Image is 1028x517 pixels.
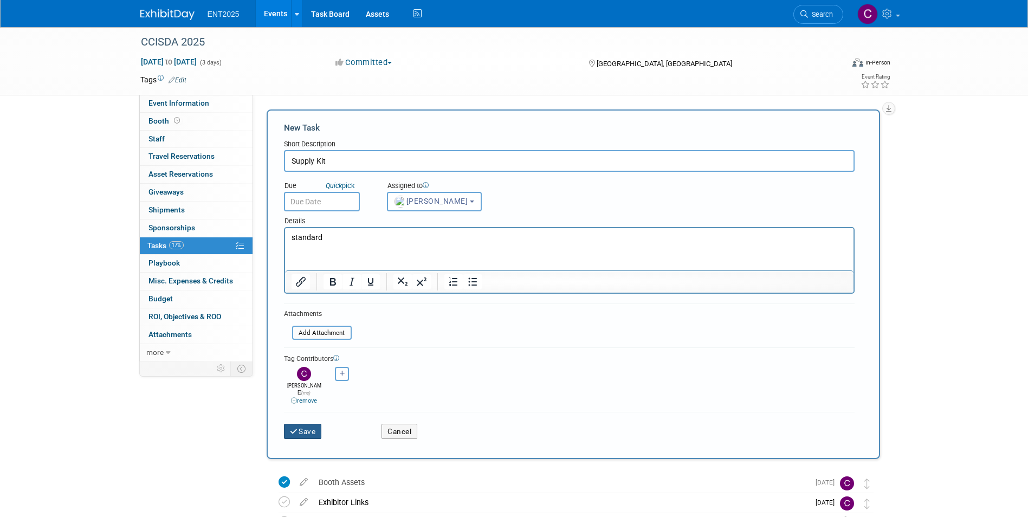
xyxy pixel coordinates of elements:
div: [PERSON_NAME] [287,381,322,405]
span: Travel Reservations [148,152,215,160]
i: Move task [864,479,870,489]
div: Due [284,181,371,192]
a: remove [291,397,317,404]
i: Move task [864,499,870,509]
span: ROI, Objectives & ROO [148,312,221,321]
span: Playbook [148,258,180,267]
td: Tags [140,74,186,85]
button: Numbered list [444,274,463,289]
a: Giveaways [140,184,253,201]
input: Name of task or a short description [284,150,855,172]
span: 17% [169,241,184,249]
a: more [140,344,253,361]
span: ENT2025 [208,10,240,18]
a: Search [793,5,843,24]
a: Booth [140,113,253,130]
button: Subscript [393,274,412,289]
span: [PERSON_NAME] [395,197,468,205]
span: [DATE] [816,479,840,486]
span: Attachments [148,330,192,339]
button: Bold [324,274,342,289]
div: Short Description [284,139,855,150]
span: Asset Reservations [148,170,213,178]
div: Attachments [284,309,352,319]
button: Superscript [412,274,431,289]
span: (3 days) [199,59,222,66]
button: [PERSON_NAME] [387,192,482,211]
button: Underline [361,274,380,289]
span: Shipments [148,205,185,214]
span: Misc. Expenses & Credits [148,276,233,285]
td: Toggle Event Tabs [230,361,253,376]
td: Personalize Event Tab Strip [212,361,231,376]
div: New Task [284,122,855,134]
a: Playbook [140,255,253,272]
span: Staff [148,134,165,143]
button: Cancel [382,424,417,439]
a: Misc. Expenses & Credits [140,273,253,290]
i: Quick [326,182,342,190]
a: edit [294,477,313,487]
input: Due Date [284,192,360,211]
div: Booth Assets [313,473,809,492]
img: Colleen Mueller [840,496,854,510]
img: ExhibitDay [140,9,195,20]
span: more [146,348,164,357]
span: Booth not reserved yet [172,117,182,125]
div: Event Format [779,56,891,73]
span: Giveaways [148,188,184,196]
button: Bullet list [463,274,482,289]
span: [DATE] [DATE] [140,57,197,67]
div: Assigned to [387,181,518,192]
span: [DATE] [816,499,840,506]
div: Details [284,211,855,227]
div: Exhibitor Links [313,493,809,512]
button: Italic [342,274,361,289]
div: Event Rating [861,74,890,80]
a: Budget [140,290,253,308]
button: Committed [332,57,396,68]
button: Insert/edit link [292,274,310,289]
a: Shipments [140,202,253,219]
span: Budget [148,294,173,303]
span: Search [808,10,833,18]
a: Attachments [140,326,253,344]
span: to [164,57,174,66]
a: edit [294,497,313,507]
a: Edit [169,76,186,84]
div: In-Person [865,59,890,67]
a: Asset Reservations [140,166,253,183]
a: Event Information [140,95,253,112]
button: Save [284,424,322,439]
img: Colleen Mueller [857,4,878,24]
img: Format-Inperson.png [852,58,863,67]
a: Staff [140,131,253,148]
div: CCISDA 2025 [137,33,827,52]
div: Tag Contributors [284,352,855,364]
a: Sponsorships [140,219,253,237]
span: Tasks [147,241,184,250]
img: Colleen Mueller [297,367,311,381]
a: Quickpick [324,181,357,190]
span: (me) [301,390,311,396]
span: [GEOGRAPHIC_DATA], [GEOGRAPHIC_DATA] [597,60,732,68]
img: Colleen Mueller [840,476,854,490]
a: Travel Reservations [140,148,253,165]
a: ROI, Objectives & ROO [140,308,253,326]
span: Booth [148,117,182,125]
iframe: Rich Text Area [285,228,854,270]
span: Event Information [148,99,209,107]
a: Tasks17% [140,237,253,255]
span: Sponsorships [148,223,195,232]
